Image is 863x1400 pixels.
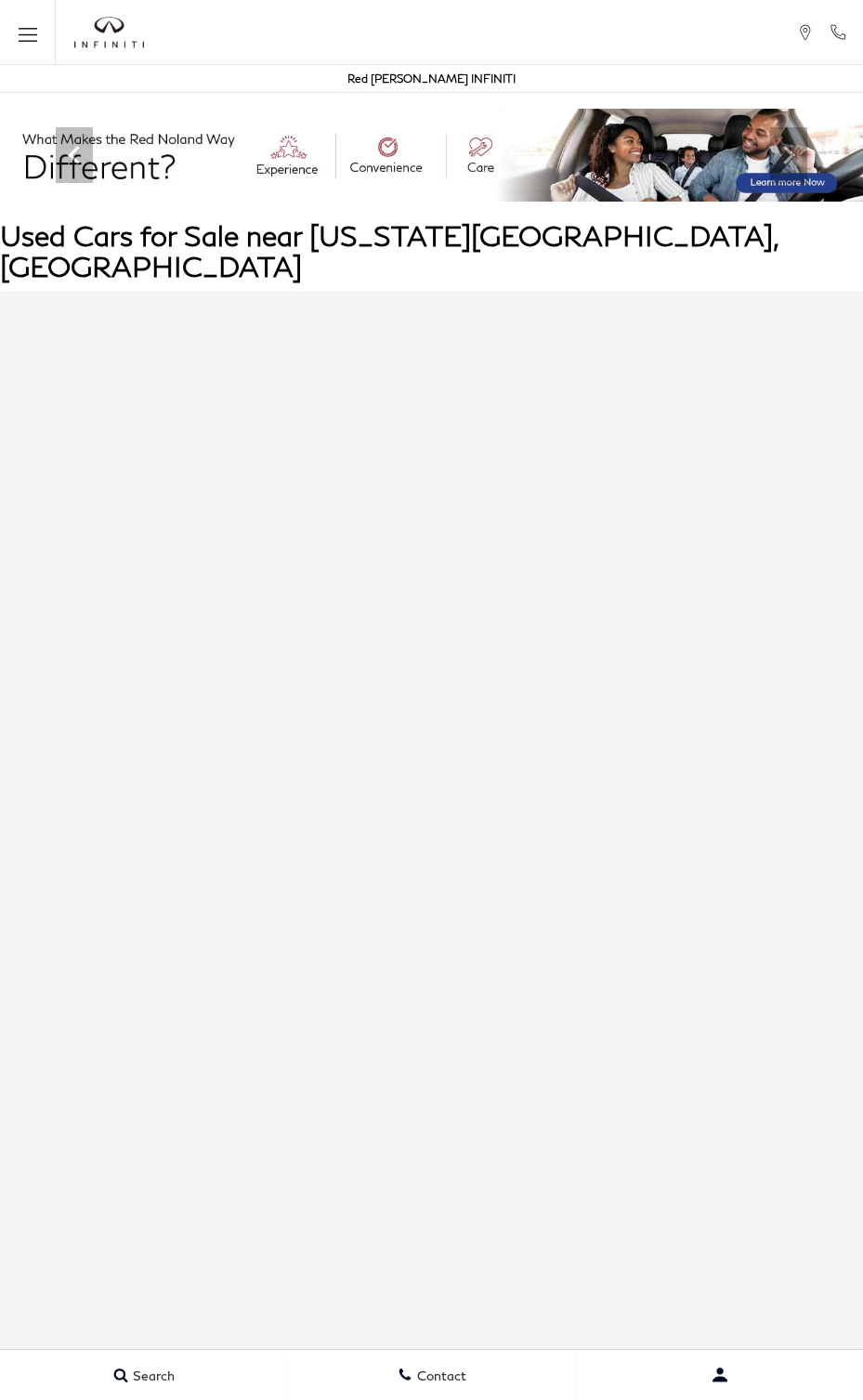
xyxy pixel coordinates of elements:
img: INFINITI [74,17,144,48]
a: Red [PERSON_NAME] INFINITI [347,72,516,85]
span: Contact [412,1367,466,1383]
span: Search [128,1367,175,1383]
button: user-profile-menu [576,1352,863,1398]
a: infiniti [74,17,144,48]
